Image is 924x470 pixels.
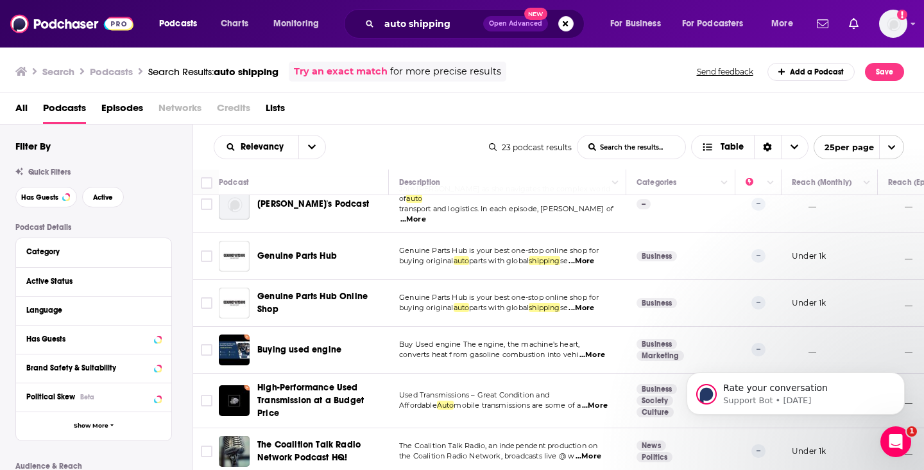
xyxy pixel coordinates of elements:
[399,390,549,399] span: Used Transmissions – Great Condition and
[28,168,71,177] span: Quick Filters
[101,98,143,124] span: Episodes
[637,251,677,261] a: Business
[637,199,651,209] p: --
[257,290,384,316] a: Genuine Parts Hub Online Shop
[82,187,124,207] button: Active
[888,297,912,308] p: __
[569,256,594,266] span: ...More
[888,250,912,261] p: __
[762,13,809,34] button: open menu
[219,288,250,318] img: Genuine Parts Hub Online Shop
[257,198,369,211] a: [PERSON_NAME]'s Podcast
[294,64,388,79] a: Try an exact match
[637,351,684,361] a: Marketing
[257,291,368,315] span: Genuine Parts Hub Online Shop
[80,393,94,401] div: Beta
[674,13,762,34] button: open menu
[214,143,298,152] button: open menu
[43,98,86,124] a: Podcasts
[26,247,153,256] div: Category
[682,15,744,33] span: For Podcasters
[257,439,361,463] span: The Coalition Talk Radio Network Podcast HQ!
[26,331,161,347] button: Has Guests
[792,344,816,355] p: __
[610,15,661,33] span: For Business
[469,303,529,312] span: parts with global
[529,256,560,265] span: shipping
[379,13,483,34] input: Search podcasts, credits, & more...
[751,444,766,457] p: --
[201,395,212,406] span: Toggle select row
[214,65,278,78] span: auto shipping
[219,436,250,467] img: The Coalition Talk Radio Network Podcast HQ!
[454,401,581,410] span: mobile transmissions are some of a
[26,302,161,318] button: Language
[26,363,150,372] div: Brand Safety & Suitability
[582,401,608,411] span: ...More
[792,250,826,261] p: Under 1k
[812,13,834,35] a: Show notifications dropdown
[399,303,454,312] span: buying original
[879,10,907,38] button: Show profile menu
[257,344,341,355] span: Buying used engine
[746,175,764,190] div: Power Score
[15,98,28,124] a: All
[26,243,161,259] button: Category
[489,143,572,152] div: 23 podcast results
[637,452,672,462] a: Politics
[454,303,470,312] span: auto
[792,297,826,308] p: Under 1k
[90,65,133,78] h3: Podcasts
[721,143,744,152] span: Table
[897,10,907,20] svg: Add a profile image
[221,15,248,33] span: Charts
[201,446,212,457] span: Toggle select row
[148,65,278,78] a: Search Results:auto shipping
[257,250,337,263] a: Genuine Parts Hub
[26,277,153,286] div: Active Status
[763,175,778,191] button: Column Actions
[158,98,201,124] span: Networks
[400,214,426,225] span: ...More
[691,135,809,159] button: Choose View
[879,10,907,38] span: Logged in as MattieVG
[26,392,75,401] span: Political Skew
[406,194,422,203] span: auto
[844,13,864,35] a: Show notifications dropdown
[93,194,113,201] span: Active
[792,198,816,209] p: __
[257,250,337,261] span: Genuine Parts Hub
[399,293,599,302] span: Genuine Parts Hub is your best one-stop online shop for
[257,344,341,356] a: Buying used engine
[219,335,250,365] img: Buying used engine
[15,223,172,232] p: Podcast Details
[767,63,855,81] a: Add a Podcast
[637,298,677,308] a: Business
[637,440,666,451] a: News
[751,296,766,309] p: --
[399,175,440,190] div: Description
[754,135,781,159] div: Sort Direction
[399,256,454,265] span: buying original
[524,8,547,20] span: New
[888,344,912,355] p: __
[579,350,605,360] span: ...More
[529,303,560,312] span: shipping
[865,63,904,81] button: Save
[454,256,470,265] span: auto
[159,15,197,33] span: Podcasts
[201,250,212,262] span: Toggle select row
[201,344,212,356] span: Toggle select row
[608,175,623,191] button: Column Actions
[266,98,285,124] a: Lists
[257,439,384,464] a: The Coalition Talk Radio Network Podcast HQ!
[214,135,326,159] h2: Choose List sort
[693,66,757,77] button: Send feedback
[26,388,161,405] button: Political SkewBeta
[399,441,597,450] span: The Coalition Talk Radio, an independent production on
